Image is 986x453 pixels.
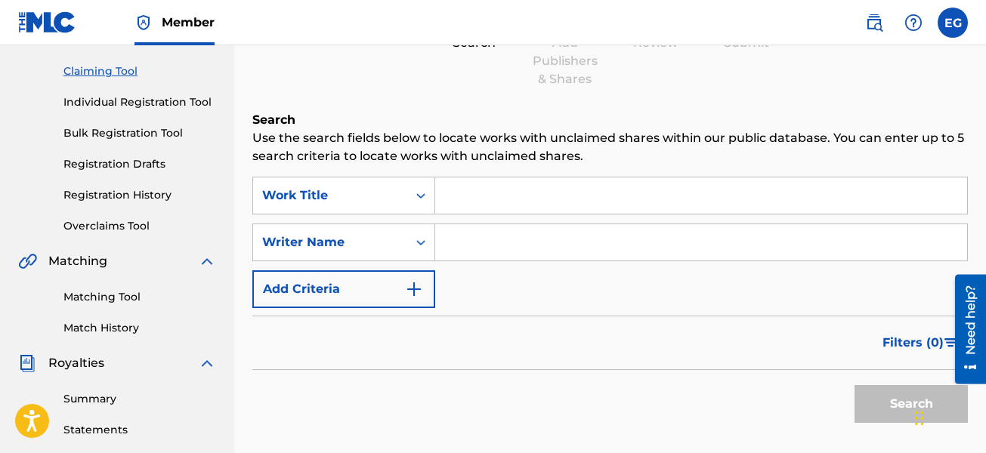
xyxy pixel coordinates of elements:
a: Registration Drafts [63,156,216,172]
a: Summary [63,391,216,407]
button: Filters (0) [873,324,968,362]
a: Individual Registration Tool [63,94,216,110]
iframe: Resource Center [944,275,986,384]
iframe: Chat Widget [910,381,986,453]
span: Filters ( 0 ) [882,334,944,352]
p: Use the search fields below to locate works with unclaimed shares within our public database. You... [252,129,968,165]
img: Top Rightsholder [134,14,153,32]
form: Search Form [252,177,968,430]
a: Claiming Tool [63,63,216,79]
span: Matching [48,252,107,270]
img: Matching [18,252,37,270]
span: Royalties [48,354,104,372]
a: Overclaims Tool [63,218,216,234]
img: 9d2ae6d4665cec9f34b9.svg [405,280,423,298]
span: Member [162,14,215,31]
img: MLC Logo [18,11,76,33]
a: Registration History [63,187,216,203]
div: Widget de chat [910,381,986,453]
div: Add Publishers & Shares [527,34,603,88]
img: Royalties [18,354,36,372]
div: Arrastrar [915,396,924,441]
button: Add Criteria [252,270,435,308]
a: Matching Tool [63,289,216,305]
div: Help [898,8,929,38]
a: Bulk Registration Tool [63,125,216,141]
div: Work Title [262,186,398,205]
img: help [904,14,923,32]
div: User Menu [938,8,968,38]
h6: Search [252,111,968,129]
img: expand [198,354,216,372]
img: search [865,14,883,32]
a: Public Search [859,8,889,38]
a: Statements [63,422,216,438]
img: expand [198,252,216,270]
div: Need help? [17,11,37,80]
div: Writer Name [262,233,398,251]
a: Match History [63,320,216,336]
